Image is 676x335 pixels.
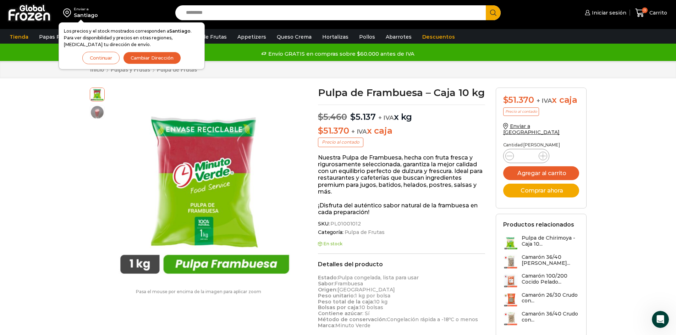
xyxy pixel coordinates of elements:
[318,125,349,136] bdi: 51.370
[583,6,626,20] a: Iniciar sesión
[522,235,579,247] h3: Pulpa de Chirimoya - Caja 10...
[74,12,98,19] div: Santiago
[350,112,376,122] bdi: 5.137
[108,88,303,282] img: pulpa-frambuesa
[382,30,415,44] a: Abarrotes
[503,143,579,147] p: Cantidad [PERSON_NAME]
[318,112,323,122] span: $
[169,28,191,34] strong: Santiago
[503,95,579,105] div: x caja
[318,304,359,311] strong: Bolsas por caja:
[90,66,104,73] a: Inicio
[351,128,367,135] span: + IVA
[503,235,579,250] a: Pulpa de Chirimoya - Caja 10...
[63,7,74,19] img: address-field-icon.svg
[633,5,669,21] a: 0 Carrito
[522,311,579,323] h3: Camarón 36/40 Crudo con...
[652,311,669,328] iframe: Intercom live chat
[318,229,485,235] span: Categoría:
[503,221,574,228] h2: Productos relacionados
[329,221,361,227] span: PL01001012
[182,30,230,44] a: Pulpa de Frutas
[318,105,485,122] p: x kg
[503,184,579,197] button: Comprar ahora
[123,52,181,64] button: Cambiar Dirección
[318,138,363,147] p: Precio al contado
[318,202,485,216] p: ¡Disfruta del auténtico sabor natural de la frambuesa en cada preparación!
[90,87,104,101] span: pulpa-frambuesa
[520,151,533,161] input: Product quantity
[318,154,485,195] p: Nuestra Pulpa de Frambuesa, hecha con fruta fresca y rigurosamente seleccionada, garantiza la mej...
[503,254,579,269] a: Camarón 36/40 [PERSON_NAME]...
[522,292,579,304] h3: Camarón 26/30 Crudo con...
[318,261,485,268] h2: Detalles del producto
[318,125,323,136] span: $
[110,66,150,73] a: Pulpas y Frutas
[318,126,485,136] p: x caja
[537,97,552,104] span: + IVA
[156,66,197,73] a: Pulpa de Frutas
[318,292,355,299] strong: Peso unitario:
[35,30,75,44] a: Papas Fritas
[234,30,270,44] a: Appetizers
[273,30,315,44] a: Queso Crema
[378,114,394,121] span: + IVA
[590,9,626,16] span: Iniciar sesión
[318,274,338,281] strong: Estado:
[318,322,335,329] strong: Marca:
[318,275,485,328] p: Pulpa congelada, lista para usar Frambuesa [GEOGRAPHIC_DATA] 1 kg por bolsa 10 kg 10 bolsas : Sí ...
[344,229,385,235] a: Pulpa de Frutas
[503,273,579,288] a: Camarón 100/200 Cocido Pelado...
[318,112,347,122] bdi: 5.460
[503,95,509,105] span: $
[318,221,485,227] span: SKU:
[108,88,303,282] div: 1 / 2
[64,28,199,48] p: Los precios y el stock mostrados corresponden a . Para ver disponibilidad y precios en otras regi...
[419,30,458,44] a: Descuentos
[90,105,104,119] span: jugo-frambuesa
[319,30,352,44] a: Hortalizas
[522,273,579,285] h3: Camarón 100/200 Cocido Pelado...
[642,7,648,13] span: 0
[318,286,337,293] strong: Origen:
[318,298,374,305] strong: Peso total de la caja:
[503,123,560,135] a: Enviar a [GEOGRAPHIC_DATA]
[90,66,197,73] nav: Breadcrumb
[503,292,579,307] a: Camarón 26/30 Crudo con...
[318,310,362,317] strong: Contiene azúcar
[318,241,485,246] p: En stock
[486,5,501,20] button: Search button
[503,166,579,180] button: Agregar al carrito
[350,112,356,122] span: $
[6,30,32,44] a: Tienda
[648,9,667,16] span: Carrito
[74,7,98,12] div: Enviar a
[503,107,539,116] p: Precio al contado
[503,95,534,105] bdi: 51.370
[318,88,485,97] h1: Pulpa de Frambuesa – Caja 10 kg
[356,30,379,44] a: Pollos
[90,289,308,294] p: Pasa el mouse por encima de la imagen para aplicar zoom
[503,311,579,326] a: Camarón 36/40 Crudo con...
[522,254,579,266] h3: Camarón 36/40 [PERSON_NAME]...
[318,316,387,323] strong: Método de conservación:
[82,52,120,64] button: Continuar
[318,280,335,287] strong: Sabor:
